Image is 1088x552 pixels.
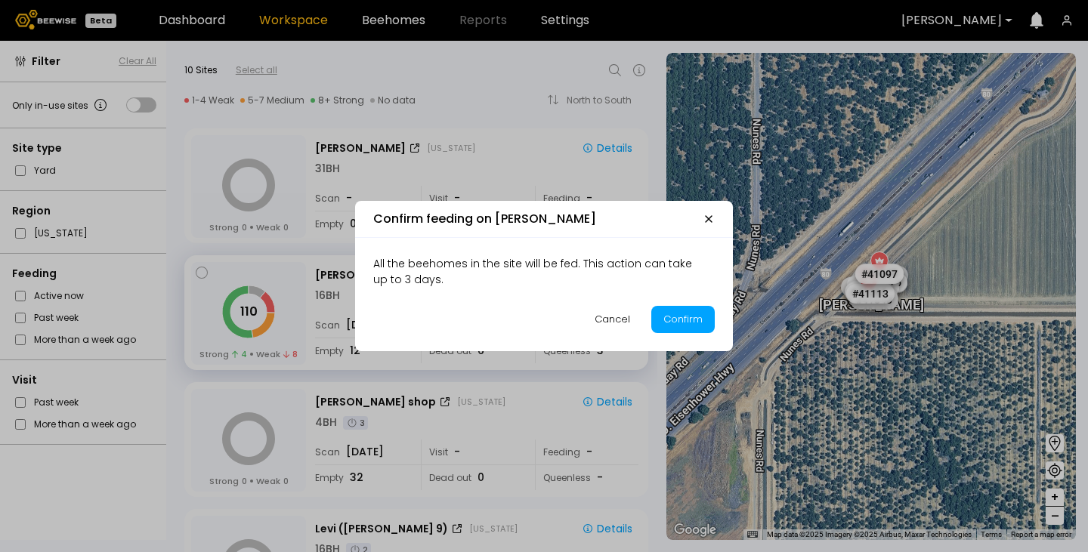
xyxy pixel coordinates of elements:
div: All the beehomes in the site will be fed. This action can take up to 3 days. [355,238,733,306]
h2: Confirm feeding on [PERSON_NAME] [373,213,596,225]
button: Confirm [651,306,715,333]
div: Cancel [595,312,630,327]
div: Confirm [663,312,703,327]
button: Cancel [583,306,642,333]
